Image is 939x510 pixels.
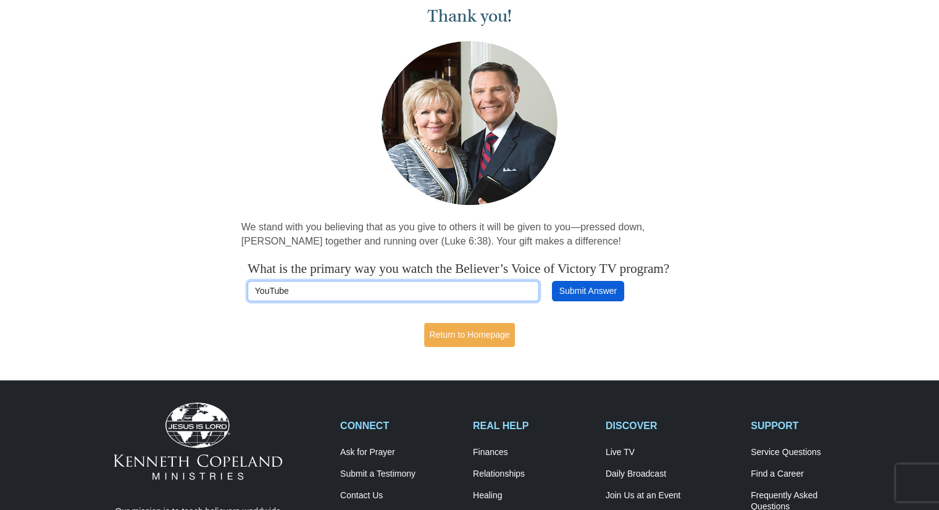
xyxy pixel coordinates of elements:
a: Live TV [606,447,738,458]
h2: DISCOVER [606,420,738,432]
img: Kenneth and Gloria [378,38,561,208]
img: Kenneth Copeland Ministries [114,403,282,479]
p: We stand with you believing that as you give to others it will be given to you—pressed down, [PER... [241,220,698,249]
a: Contact Us [340,490,460,501]
a: Healing [473,490,593,501]
a: Return to Homepage [424,323,515,347]
a: Find a Career [751,469,870,480]
a: Ask for Prayer [340,447,460,458]
h2: CONNECT [340,420,460,432]
h1: Thank you! [241,6,698,27]
a: Service Questions [751,447,870,458]
a: Daily Broadcast [606,469,738,480]
a: Finances [473,447,593,458]
button: Submit Answer [552,281,624,302]
a: Relationships [473,469,593,480]
a: Join Us at an Event [606,490,738,501]
h2: SUPPORT [751,420,870,432]
h2: REAL HELP [473,420,593,432]
h4: What is the primary way you watch the Believer’s Voice of Victory TV program? [248,261,691,277]
a: Submit a Testimony [340,469,460,480]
